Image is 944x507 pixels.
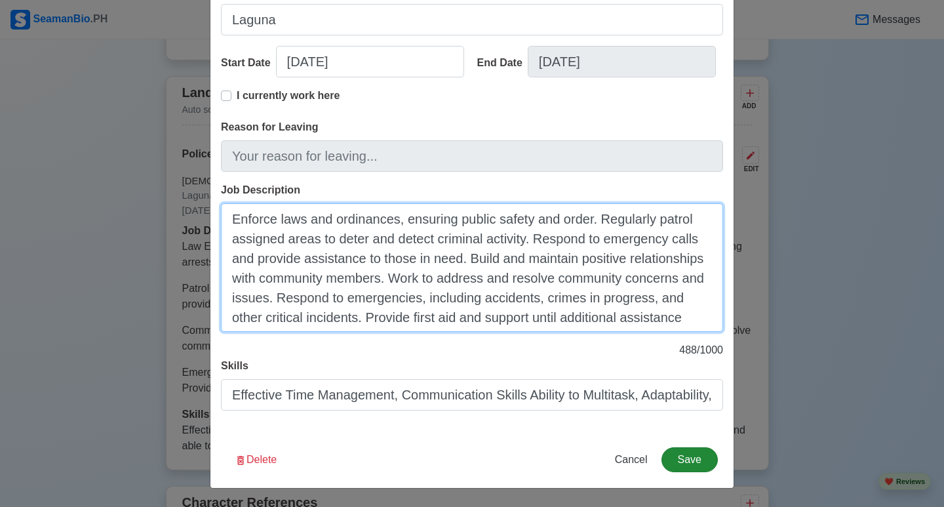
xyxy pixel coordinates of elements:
button: Save [661,447,718,472]
label: Job Description [221,182,300,198]
p: I currently work here [237,88,340,104]
input: Write your skills here... [221,379,723,411]
input: Ex: Manila [221,4,723,35]
span: Cancel [615,454,648,465]
span: Skills [221,360,248,371]
textarea: Enforce laws and ordinances, ensuring public safety and order. Regularly patrol assigned areas to... [221,203,723,332]
div: Start Date [221,55,276,71]
span: Reason for Leaving [221,121,318,132]
div: End Date [477,55,528,71]
button: Cancel [606,447,656,472]
button: Delete [226,447,285,472]
input: Your reason for leaving... [221,140,723,172]
p: 488 / 1000 [221,342,723,358]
